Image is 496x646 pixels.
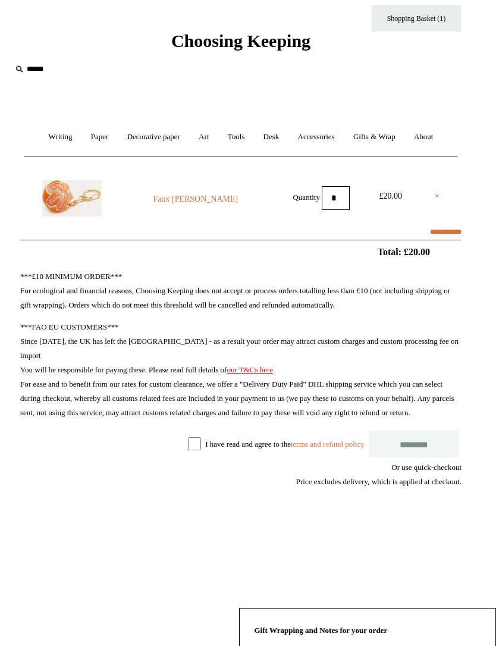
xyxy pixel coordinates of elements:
[20,461,462,490] div: Or use quick-checkout
[435,190,440,204] a: ×
[205,440,364,449] label: I have read and agree to the
[364,190,417,204] div: £20.00
[20,321,462,421] p: ***FAO EU CUSTOMERS*** Since [DATE], the UK has left the [GEOGRAPHIC_DATA] - as a result your ord...
[255,626,388,635] strong: Gift Wrapping and Notes for your order
[40,122,81,153] a: Writing
[171,32,310,51] span: Choosing Keeping
[345,122,404,153] a: Gifts & Wrap
[290,122,343,153] a: Accessories
[42,181,102,217] img: Faux Clementine Keyring
[119,122,189,153] a: Decorative paper
[372,532,462,565] iframe: PayPal-paypal
[20,475,462,490] div: Price excludes delivery, which is applied at checkout.
[190,122,217,153] a: Art
[293,193,320,202] label: Quantity
[171,41,310,49] a: Choosing Keeping
[255,122,288,153] a: Desk
[406,122,442,153] a: About
[291,440,365,449] a: terms and refund policy
[372,5,461,32] a: Shopping Basket (1)
[83,122,117,153] a: Paper
[20,270,462,313] p: ***£10 MINIMUM ORDER*** For ecological and financial reasons, Choosing Keeping does not accept or...
[120,193,272,207] a: Faux [PERSON_NAME]
[227,366,273,375] a: our T&Cs here
[219,122,253,153] a: Tools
